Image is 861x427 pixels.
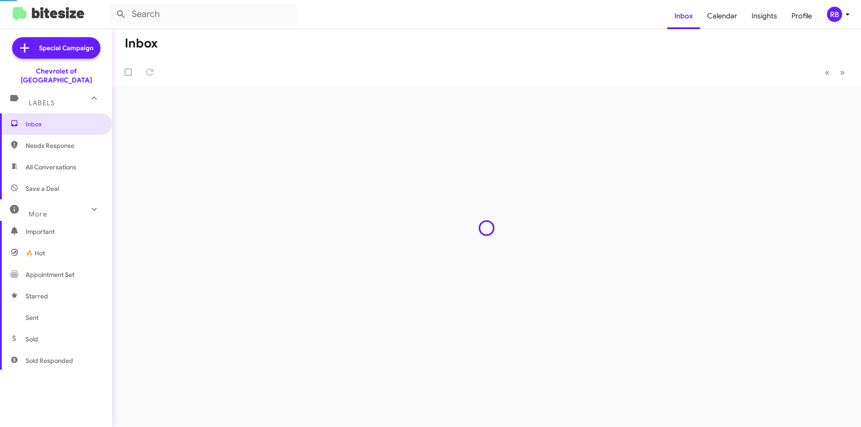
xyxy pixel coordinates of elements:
[835,63,850,82] button: Next
[26,292,48,301] span: Starred
[744,3,784,29] a: Insights
[26,184,59,193] span: Save a Deal
[12,37,100,59] a: Special Campaign
[26,141,102,150] span: Needs Response
[667,3,700,29] a: Inbox
[26,249,45,258] span: 🔥 Hot
[819,7,851,22] button: RB
[825,67,830,78] span: «
[26,163,76,172] span: All Conversations
[700,3,744,29] a: Calendar
[784,3,819,29] a: Profile
[26,120,102,129] span: Inbox
[26,227,102,236] span: Important
[840,67,845,78] span: »
[26,356,73,365] span: Sold Responded
[26,270,74,279] span: Appointment Set
[820,63,850,82] nav: Page navigation example
[125,36,158,51] h1: Inbox
[29,210,47,218] span: More
[29,99,55,107] span: Labels
[819,63,835,82] button: Previous
[39,43,93,52] span: Special Campaign
[26,313,39,322] span: Sent
[109,4,297,25] input: Search
[827,7,842,22] div: RB
[26,335,38,344] span: Sold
